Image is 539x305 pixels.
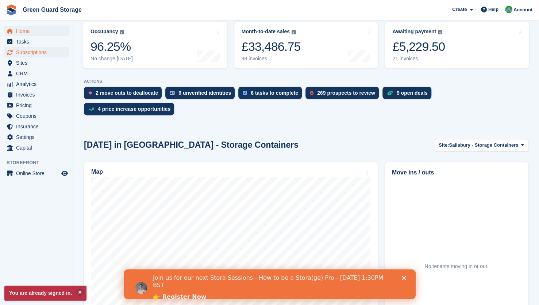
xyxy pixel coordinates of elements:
[4,58,69,68] a: menu
[29,24,82,32] a: 👉 Register Now
[16,121,60,132] span: Insurance
[317,90,375,96] div: 269 prospects to review
[4,47,69,57] a: menu
[96,90,158,96] div: 2 move outs to deallocate
[84,140,299,150] h2: [DATE] in [GEOGRAPHIC_DATA] - Storage Containers
[439,142,449,149] span: Site:
[88,91,92,95] img: move_outs_to_deallocate_icon-f764333ba52eb49d3ac5e1228854f67142a1ed5810a6f6cc68b1a99e826820c5.svg
[385,22,529,68] a: Awaiting payment £5,229.50 21 invoices
[4,168,69,178] a: menu
[4,79,69,89] a: menu
[84,87,165,103] a: 2 move outs to deallocate
[310,91,313,95] img: prospect-51fa495bee0391a8d652442698ab0144808aea92771e9ea1ae160a38d050c398.svg
[449,142,518,149] span: Salisbury - Storage Containers
[4,68,69,79] a: menu
[397,90,428,96] div: 9 open deals
[84,79,528,84] p: ACTIONS
[392,168,521,177] h2: Move ins / outs
[488,6,498,13] span: Help
[60,169,69,178] a: Preview store
[4,26,69,36] a: menu
[243,91,247,95] img: task-75834270c22a3079a89374b754ae025e5fb1db73e45f91037f5363f120a921f8.svg
[392,29,436,35] div: Awaiting payment
[4,132,69,142] a: menu
[251,90,298,96] div: 6 tasks to complete
[84,103,178,119] a: 4 price increase opportunities
[91,39,133,54] div: 96.25%
[16,168,60,178] span: Online Store
[91,56,133,62] div: No change [DATE]
[16,68,60,79] span: CRM
[6,4,17,15] img: stora-icon-8386f47178a22dfd0bd8f6a31ec36ba5ce8667c1dd55bd0f319d3a0aa187defe.svg
[382,87,435,103] a: 9 open deals
[4,143,69,153] a: menu
[170,91,175,95] img: verify_identity-adf6edd0f0f0b5bbfe63781bf79b02c33cf7c696d77639b501bdc392416b5a36.svg
[242,29,290,35] div: Month-to-date sales
[124,269,416,299] iframe: Intercom live chat banner
[16,58,60,68] span: Sites
[120,30,124,34] img: icon-info-grey-7440780725fd019a000dd9b08b2336e03edf1995a4989e88bcd33f0948082b44.svg
[435,139,528,151] button: Site: Salisbury - Storage Containers
[505,6,512,13] img: Jonathan Bailey
[178,90,231,96] div: 9 unverified identities
[4,121,69,132] a: menu
[16,111,60,121] span: Coupons
[234,22,378,68] a: Month-to-date sales £33,486.75 98 invoices
[83,22,227,68] a: Occupancy 96.25% No change [DATE]
[438,30,442,34] img: icon-info-grey-7440780725fd019a000dd9b08b2336e03edf1995a4989e88bcd33f0948082b44.svg
[165,87,238,103] a: 9 unverified identities
[4,90,69,100] a: menu
[305,87,382,103] a: 269 prospects to review
[16,79,60,89] span: Analytics
[387,90,393,95] img: deal-1b604bf984904fb50ccaf53a9ad4b4a5d6e5aea283cecdc64d6e3604feb123c2.svg
[278,7,285,11] div: Close
[98,106,170,112] div: 4 price increase opportunities
[4,37,69,47] a: menu
[16,143,60,153] span: Capital
[392,39,445,54] div: £5,229.50
[20,4,85,16] a: Green Guard Storage
[513,6,532,14] span: Account
[16,47,60,57] span: Subscriptions
[16,132,60,142] span: Settings
[91,169,103,175] h2: Map
[16,100,60,110] span: Pricing
[242,56,301,62] div: 98 invoices
[292,30,296,34] img: icon-info-grey-7440780725fd019a000dd9b08b2336e03edf1995a4989e88bcd33f0948082b44.svg
[392,56,445,62] div: 21 invoices
[91,29,118,35] div: Occupancy
[4,100,69,110] a: menu
[452,6,467,13] span: Create
[4,286,86,301] p: You are already signed in.
[16,90,60,100] span: Invoices
[242,39,301,54] div: £33,486.75
[4,111,69,121] a: menu
[16,26,60,36] span: Home
[16,37,60,47] span: Tasks
[7,159,73,166] span: Storefront
[88,108,94,111] img: price_increase_opportunities-93ffe204e8149a01c8c9dc8f82e8f89637d9d84a8eef4429ea346261dce0b2c0.svg
[424,263,488,270] div: No tenants moving in or out.
[238,87,305,103] a: 6 tasks to complete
